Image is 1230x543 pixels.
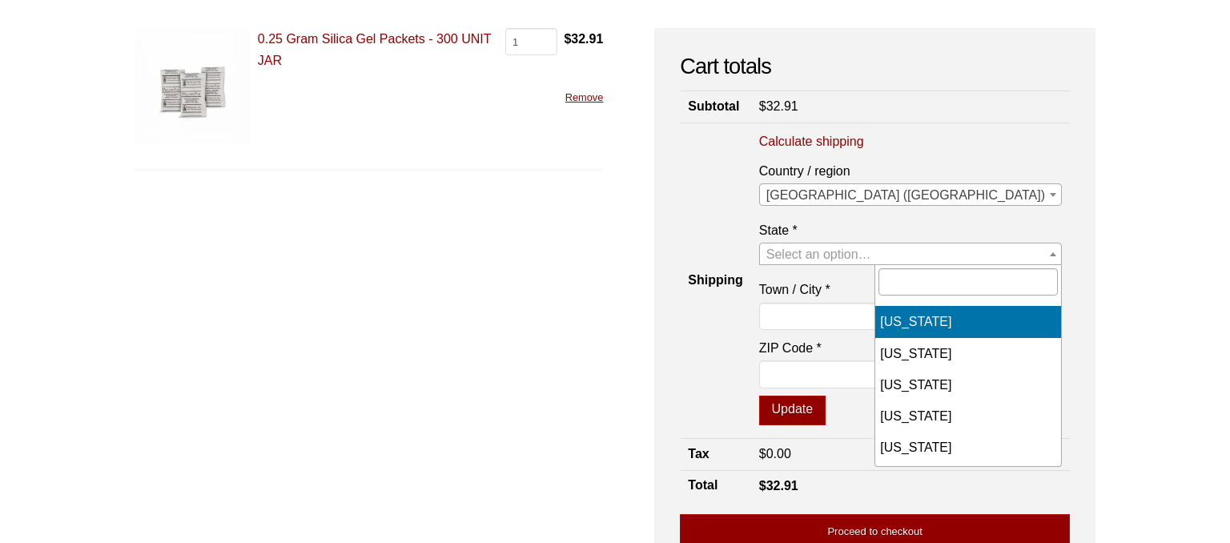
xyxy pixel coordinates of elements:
[875,369,1061,400] li: [US_STATE]
[505,28,557,55] input: Product quantity
[759,479,798,493] bdi: 32.91
[759,133,864,151] a: Calculate shipping
[680,91,750,123] th: Subtotal
[680,54,1070,80] h2: Cart totals
[759,447,791,461] bdi: 0.00
[759,219,1062,241] label: State
[564,32,603,46] bdi: 32.91
[875,306,1061,337] li: [US_STATE]
[759,337,1062,359] label: ZIP Code
[760,184,1061,207] span: United States (US)
[759,160,1062,182] label: Country / region
[680,470,750,501] th: Total
[680,123,750,439] th: Shipping
[875,338,1061,369] li: [US_STATE]
[759,396,826,426] button: Update
[759,479,766,493] span: $
[258,32,491,67] a: 0.25 Gram Silica Gel Packets - 300 UNIT JAR
[680,439,750,470] th: Tax
[759,447,766,461] span: $
[759,183,1062,206] span: United States (US)
[766,247,871,261] span: Select an option…
[565,91,604,103] a: Remove this item
[875,400,1061,432] li: [US_STATE]
[759,99,798,113] bdi: 32.91
[759,99,766,113] span: $
[135,28,251,144] img: 0.25 Gram Silica Gel Packets - 300 UNIT JAR
[564,32,571,46] span: $
[759,279,1062,300] label: Town / City
[875,432,1061,463] li: [US_STATE]
[875,463,1061,494] li: [US_STATE]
